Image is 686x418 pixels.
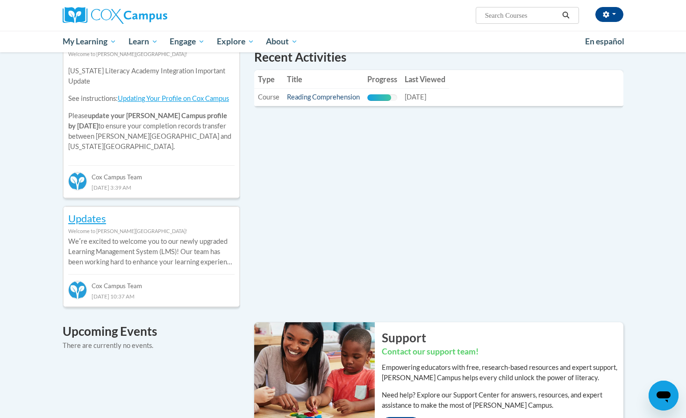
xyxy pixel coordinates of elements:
[49,31,637,52] div: Main menu
[63,341,153,349] span: There are currently no events.
[382,390,623,411] p: Need help? Explore our Support Center for answers, resources, and expert assistance to make the m...
[68,281,87,299] img: Cox Campus Team
[283,70,364,89] th: Title
[170,36,205,47] span: Engage
[68,59,235,159] div: Please to ensure your completion records transfer between [PERSON_NAME][GEOGRAPHIC_DATA] and [US_...
[68,291,235,301] div: [DATE] 10:37 AM
[68,112,227,130] b: update your [PERSON_NAME] Campus profile by [DATE]
[405,93,426,101] span: [DATE]
[579,32,630,51] a: En español
[63,322,240,340] h4: Upcoming Events
[401,70,449,89] th: Last Viewed
[57,31,122,52] a: My Learning
[254,49,623,65] h1: Recent Activities
[68,165,235,182] div: Cox Campus Team
[367,94,391,101] div: Progress, %
[122,31,164,52] a: Learn
[595,7,623,22] button: Account Settings
[484,10,559,21] input: Search Courses
[68,66,235,86] p: [US_STATE] Literacy Academy Integration Important Update
[649,381,679,411] iframe: Button to launch messaging window
[211,31,260,52] a: Explore
[266,36,298,47] span: About
[63,7,240,24] a: Cox Campus
[68,49,235,59] div: Welcome to [PERSON_NAME][GEOGRAPHIC_DATA]!
[118,94,229,102] a: Updating Your Profile on Cox Campus
[68,274,235,291] div: Cox Campus Team
[68,182,235,192] div: [DATE] 3:39 AM
[382,362,623,383] p: Empowering educators with free, research-based resources and expert support, [PERSON_NAME] Campus...
[364,70,401,89] th: Progress
[585,36,624,46] span: En español
[63,7,167,24] img: Cox Campus
[217,36,254,47] span: Explore
[129,36,158,47] span: Learn
[559,10,573,21] button: Search
[382,346,623,358] h3: Contact our support team!
[260,31,304,52] a: About
[68,212,106,225] a: Updates
[287,93,360,101] a: Reading Comprehension
[258,93,279,101] span: Course
[68,226,235,236] div: Welcome to [PERSON_NAME][GEOGRAPHIC_DATA]!
[63,36,116,47] span: My Learning
[68,236,235,267] p: Weʹre excited to welcome you to our newly upgraded Learning Management System (LMS)! Our team has...
[254,70,283,89] th: Type
[164,31,211,52] a: Engage
[68,172,87,191] img: Cox Campus Team
[382,329,623,346] h2: Support
[68,93,235,104] p: See instructions:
